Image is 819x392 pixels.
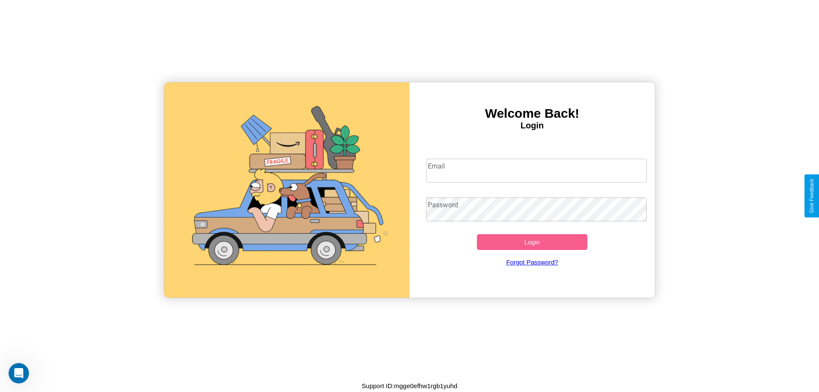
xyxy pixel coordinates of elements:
[477,234,587,250] button: Login
[422,250,643,274] a: Forgot Password?
[809,179,815,213] div: Give Feedback
[409,121,655,131] h4: Login
[164,82,409,298] img: gif
[409,106,655,121] h3: Welcome Back!
[9,363,29,383] iframe: Intercom live chat
[362,380,457,392] p: Support ID: mgge0efhw1rgb1yuhd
